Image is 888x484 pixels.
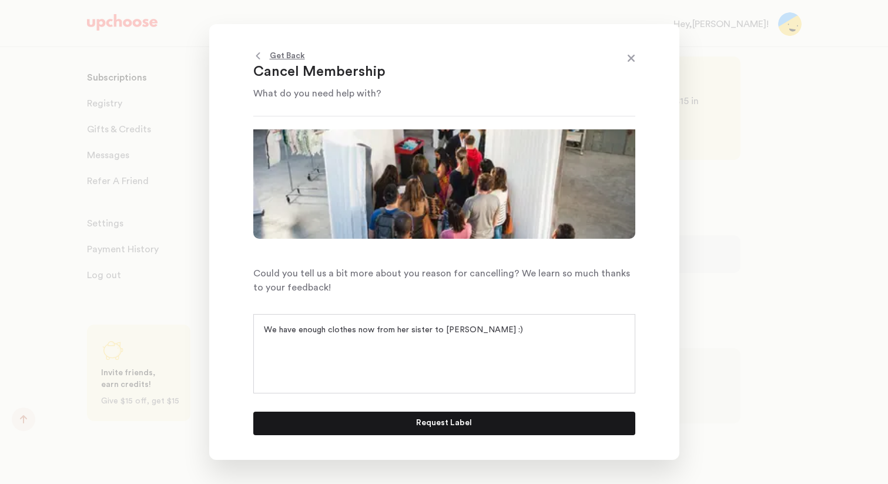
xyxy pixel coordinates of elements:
img: Cancel Membership [253,106,635,239]
p: Request Label [416,416,472,430]
textarea: We have enough clothes now from her sister to [PERSON_NAME] :) [264,324,625,359]
p: Get Back [270,49,305,63]
p: What do you need help with? [253,86,606,101]
button: Request Label [253,412,635,435]
p: Could you tell us a bit more about you reason for cancelling? We learn so much thanks to your fee... [253,266,635,295]
p: Cancel Membership [253,63,606,82]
